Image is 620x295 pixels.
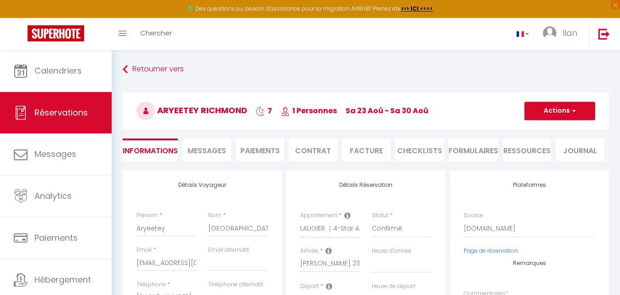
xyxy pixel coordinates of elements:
span: Ilan [563,27,577,39]
label: Départ [300,282,319,291]
label: Nom [208,211,222,220]
span: Chercher [140,28,172,38]
a: Retourner vers [123,61,609,78]
li: CHECKLISTS [395,139,444,161]
label: Email [137,246,152,255]
li: FORMULAIRES [449,139,498,161]
label: Email alternatif [208,246,249,255]
label: Source [464,211,483,220]
a: Chercher [133,18,179,50]
a: ... Ilan [536,18,589,50]
li: Facture [342,139,391,161]
span: Aryeetey Richmond [137,104,247,116]
span: Messages [34,148,76,160]
li: Journal [556,139,604,161]
label: Heure de départ [372,282,415,291]
h4: Détails Réservation [300,182,432,188]
label: Arrivée [300,247,319,255]
label: Heure d'arrivée [372,247,411,255]
a: Page de réservation [464,247,518,255]
li: Contrat [289,139,337,161]
span: sa 23 Aoû - sa 30 Aoû [346,105,428,116]
span: 7 [256,105,272,116]
span: Analytics [34,190,72,202]
span: 1 Personnes [281,105,337,116]
span: Calendriers [34,65,82,76]
h4: Détails Voyageur [137,182,268,188]
label: Téléphone alternatif [208,280,263,289]
li: Informations [123,139,178,161]
img: Super Booking [28,25,84,41]
label: Statut [372,211,388,220]
label: Appartement [300,211,337,220]
span: Messages [188,145,226,156]
img: ... [543,26,557,40]
span: Hébergement [34,274,91,285]
label: Téléphone [137,280,166,289]
li: Ressources [503,139,552,161]
img: logout [598,28,610,40]
label: Prénom [137,211,158,220]
button: Actions [524,102,595,120]
h4: Plateformes [464,182,595,188]
h4: Remarques [464,260,595,266]
a: >>> ICI <<<< [401,5,433,12]
span: Réservations [34,107,88,118]
li: Paiements [236,139,284,161]
span: Paiements [34,232,78,243]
